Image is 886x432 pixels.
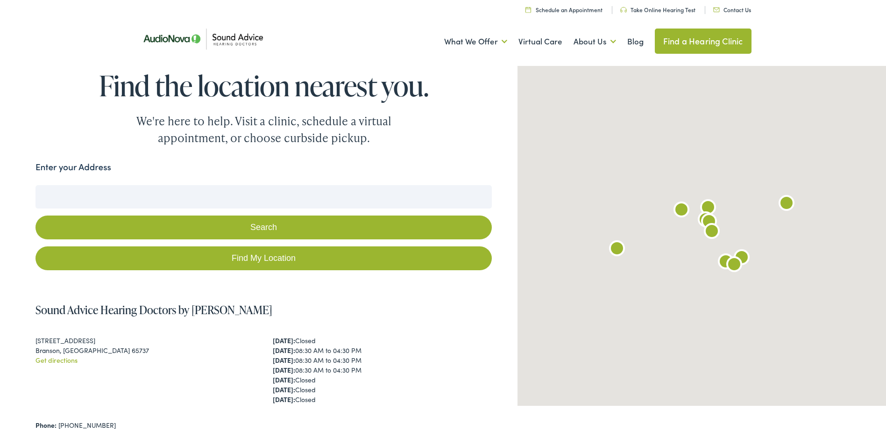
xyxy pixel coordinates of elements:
[35,302,272,317] a: Sound Advice Hearing Doctors by [PERSON_NAME]
[666,196,696,226] div: AudioNova
[35,346,255,355] div: Branson, [GEOGRAPHIC_DATA] 65737
[713,6,751,14] a: Contact Us
[35,185,492,209] input: Enter your address or zip code
[35,216,492,239] button: Search
[273,336,295,345] strong: [DATE]:
[620,7,627,13] img: Headphone icon in a unique green color, suggesting audio-related services or features.
[727,244,757,274] div: AudioNova
[58,420,116,430] a: [PHONE_NUMBER]
[273,385,295,394] strong: [DATE]:
[273,346,295,355] strong: [DATE]:
[719,251,749,281] div: AudioNova
[697,217,727,247] div: AudioNova
[273,355,295,365] strong: [DATE]:
[444,24,507,59] a: What We Offer
[35,336,255,346] div: [STREET_ADDRESS]
[525,7,531,13] img: Calendar icon in a unique green color, symbolizing scheduling or date-related features.
[711,248,741,278] div: AudioNova
[518,24,562,59] a: Virtual Care
[35,246,492,270] a: Find My Location
[620,6,695,14] a: Take Online Hearing Test
[35,160,111,174] label: Enter your Address
[693,194,723,223] div: Sound Advice Hearing Doctors by AudioNova
[273,375,295,384] strong: [DATE]:
[273,395,295,404] strong: [DATE]:
[273,336,492,404] div: Closed 08:30 AM to 04:30 PM 08:30 AM to 04:30 PM 08:30 AM to 04:30 PM Closed Closed Closed
[602,235,632,265] div: AudioNova
[35,355,78,365] a: Get directions
[273,365,295,374] strong: [DATE]:
[694,208,724,238] div: Sound Advice Hearing Doctors by AudioNova
[35,420,57,430] strong: Phone:
[691,206,721,236] div: Sound Advice Hearing Doctors by AudioNova
[525,6,602,14] a: Schedule an Appointment
[114,113,413,146] div: We're here to help. Visit a clinic, schedule a virtual appointment, or choose curbside pickup.
[574,24,616,59] a: About Us
[627,24,644,59] a: Blog
[35,70,492,101] h1: Find the location nearest you.
[655,29,751,54] a: Find a Hearing Clinic
[713,7,720,12] img: Icon representing mail communication in a unique green color, indicative of contact or communicat...
[772,189,801,219] div: AudioNova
